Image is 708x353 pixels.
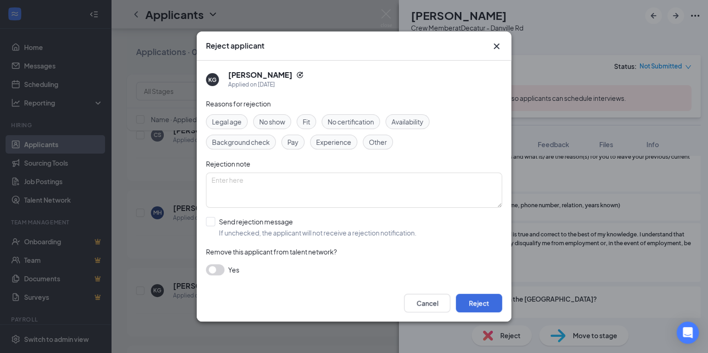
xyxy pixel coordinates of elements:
span: Rejection note [206,160,250,168]
div: Open Intercom Messenger [677,322,699,344]
span: Experience [316,137,351,147]
span: Background check [212,137,270,147]
svg: Reapply [296,71,304,79]
div: KG [208,76,217,84]
button: Close [491,41,502,52]
span: Other [369,137,387,147]
span: Remove this applicant from talent network? [206,248,337,256]
button: Reject [456,294,502,312]
span: Availability [391,117,423,127]
svg: Cross [491,41,502,52]
span: Yes [228,264,239,275]
h3: Reject applicant [206,41,264,51]
span: Legal age [212,117,242,127]
span: Pay [287,137,298,147]
span: Reasons for rejection [206,99,271,108]
h5: [PERSON_NAME] [228,70,292,80]
div: Applied on [DATE] [228,80,304,89]
span: Fit [303,117,310,127]
span: No show [259,117,285,127]
span: No certification [328,117,374,127]
button: Cancel [404,294,450,312]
